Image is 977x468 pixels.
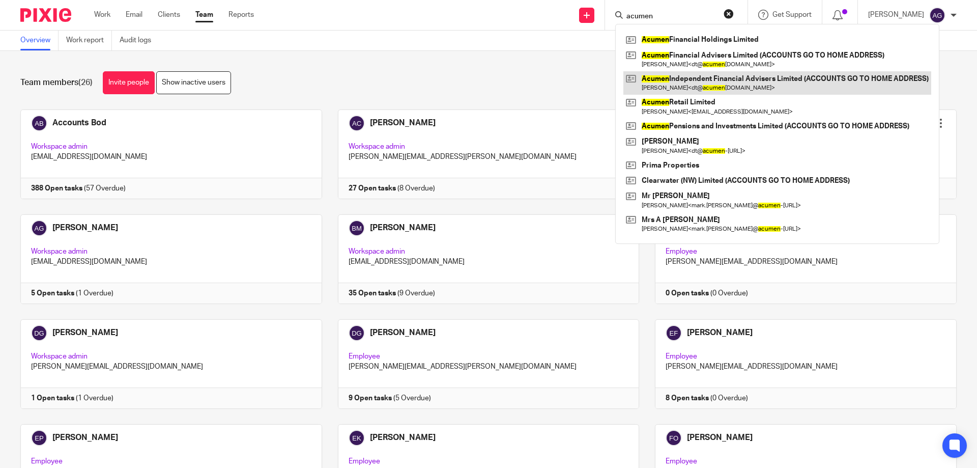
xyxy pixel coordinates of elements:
[868,10,924,20] p: [PERSON_NAME]
[156,71,231,94] a: Show inactive users
[195,10,213,20] a: Team
[103,71,155,94] a: Invite people
[929,7,945,23] img: svg%3E
[20,8,71,22] img: Pixie
[228,10,254,20] a: Reports
[20,31,59,50] a: Overview
[126,10,142,20] a: Email
[20,77,93,88] h1: Team members
[772,11,812,18] span: Get Support
[78,78,93,87] span: (26)
[94,10,110,20] a: Work
[66,31,112,50] a: Work report
[724,9,734,19] button: Clear
[120,31,159,50] a: Audit logs
[625,12,717,21] input: Search
[158,10,180,20] a: Clients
